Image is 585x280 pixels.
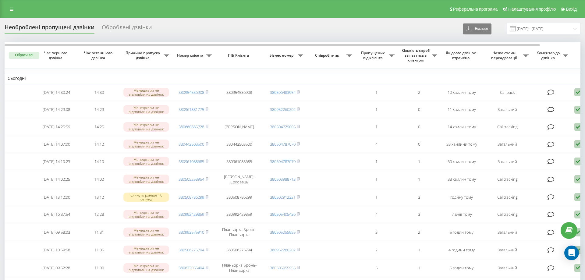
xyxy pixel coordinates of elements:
[355,171,398,188] td: 1
[270,229,296,235] a: 380505055955
[215,154,264,170] td: 380961088685
[35,171,78,188] td: [DATE] 14:02:25
[398,84,440,101] td: 2
[483,206,532,222] td: Calltracking
[440,171,483,188] td: 38 хвилин тому
[123,246,169,255] div: Менеджери не відповіли на дзвінок
[440,136,483,152] td: 33 хвилини тому
[483,189,532,205] td: Calltracking
[440,259,483,276] td: 5 годин тому
[440,189,483,205] td: годину тому
[215,171,264,188] td: [PERSON_NAME]-Соковець
[483,154,532,170] td: Загальний
[270,265,296,271] a: 380505055955
[179,229,204,235] a: 380993575910
[215,119,264,135] td: [PERSON_NAME]
[123,157,169,166] div: Менеджери не відповіли на дзвінок
[355,206,398,222] td: 4
[35,84,78,101] td: [DATE] 14:30:24
[35,189,78,205] td: [DATE] 13:12:00
[440,154,483,170] td: 30 хвилин тому
[398,242,440,258] td: 1
[270,124,296,129] a: 380504729005
[102,24,152,34] div: Оброблені дзвінки
[78,189,120,205] td: 13:12
[358,51,389,60] span: Пропущених від клієнта
[270,141,296,147] a: 380504787070
[78,101,120,118] td: 14:29
[355,189,398,205] td: 1
[179,176,204,182] a: 380505258954
[179,265,204,271] a: 380633055494
[179,211,204,217] a: 380992429859
[398,101,440,118] td: 0
[123,263,169,272] div: Менеджери не відповіли на дзвінок
[123,105,169,114] div: Менеджери не відповіли на дзвінок
[123,210,169,219] div: Менеджери не відповіли на дзвінок
[123,51,164,60] span: Причина пропуску дзвінка
[78,154,120,170] td: 14:10
[78,259,120,276] td: 11:00
[355,224,398,241] td: 3
[35,206,78,222] td: [DATE] 16:37:54
[355,101,398,118] td: 1
[179,90,204,95] a: 380954536908
[123,88,169,97] div: Менеджери не відповіли на дзвінок
[270,176,296,182] a: 380503988713
[179,141,204,147] a: 380443503500
[398,259,440,276] td: 1
[483,224,532,241] td: Загальний
[440,101,483,118] td: 11 хвилин тому
[215,189,264,205] td: 380508786299
[35,136,78,152] td: [DATE] 14:07:00
[270,194,296,200] a: 380502912321
[453,7,498,12] span: Реферальна програма
[440,119,483,135] td: 14 хвилин тому
[5,24,94,34] div: Необроблені пропущені дзвінки
[483,101,532,118] td: Загальний
[123,228,169,237] div: Менеджери не відповіли на дзвінок
[270,90,296,95] a: 380506483954
[355,136,398,152] td: 4
[483,242,532,258] td: Загальний
[401,48,432,62] span: Кількість спроб зв'язатись з клієнтом
[483,171,532,188] td: Calltracking
[463,23,491,34] button: Експорт
[78,206,120,222] td: 12:28
[483,136,532,152] td: Загальний
[215,242,264,258] td: 380506275794
[270,247,296,253] a: 380952260202
[440,242,483,258] td: 4 години тому
[215,84,264,101] td: 380954536908
[445,51,478,60] span: Як довго дзвінок втрачено
[215,224,264,241] td: Планьорка Бронь-Планьорка
[270,107,296,112] a: 380952260202
[35,242,78,258] td: [DATE] 10:59:58
[179,107,204,112] a: 380961881775
[78,171,120,188] td: 14:02
[355,259,398,276] td: 5
[440,84,483,101] td: 10 хвилин тому
[78,242,120,258] td: 11:05
[535,51,563,60] span: Коментар до дзвінка
[398,206,440,222] td: 3
[179,194,204,200] a: 380508786299
[78,119,120,135] td: 14:25
[355,119,398,135] td: 1
[83,51,115,60] span: Час останнього дзвінка
[35,119,78,135] td: [DATE] 14:25:59
[78,224,120,241] td: 11:31
[483,259,532,276] td: Загальний
[398,189,440,205] td: 3
[309,53,346,58] span: Співробітник
[123,175,169,184] div: Менеджери не відповіли на дзвінок
[270,159,296,164] a: 380504787070
[355,242,398,258] td: 2
[123,193,169,202] div: Скинуто раніше 10 секунд
[40,51,73,60] span: Час першого дзвінка
[123,140,169,149] div: Менеджери не відповіли на дзвінок
[564,246,579,260] div: Open Intercom Messenger
[483,119,532,135] td: Calltracking
[270,211,296,217] a: 380505405436
[355,154,398,170] td: 1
